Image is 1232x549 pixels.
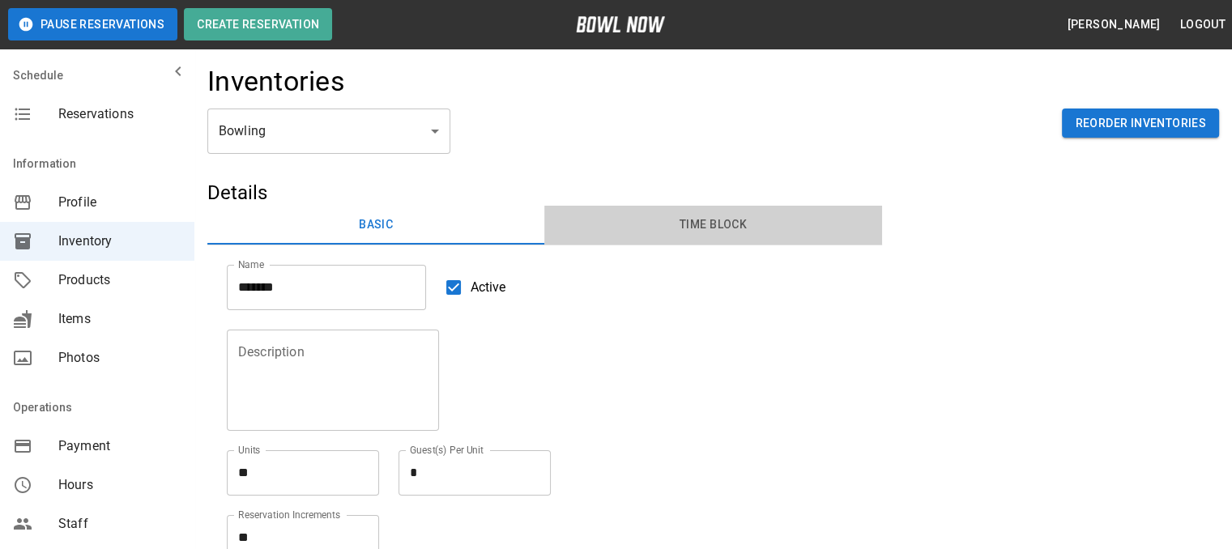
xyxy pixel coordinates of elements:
[58,514,181,534] span: Staff
[544,206,881,245] button: Time Block
[1062,109,1219,138] button: Reorder Inventories
[58,270,181,290] span: Products
[576,16,665,32] img: logo
[471,278,506,297] span: Active
[58,309,181,329] span: Items
[58,232,181,251] span: Inventory
[207,180,882,206] h5: Details
[58,193,181,212] span: Profile
[207,65,345,99] h4: Inventories
[8,8,177,40] button: Pause Reservations
[1174,10,1232,40] button: Logout
[58,104,181,124] span: Reservations
[58,436,181,456] span: Payment
[207,109,450,154] div: Bowling
[58,475,181,495] span: Hours
[1060,10,1166,40] button: [PERSON_NAME]
[58,348,181,368] span: Photos
[207,206,544,245] button: Basic
[207,206,882,245] div: basic tabs example
[184,8,332,40] button: Create Reservation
